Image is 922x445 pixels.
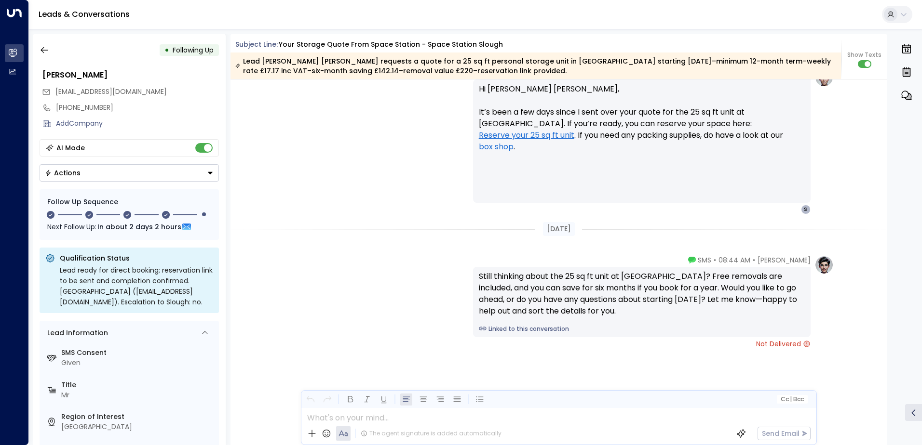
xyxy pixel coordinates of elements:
span: Show Texts [847,51,881,59]
div: [PERSON_NAME] [42,69,219,81]
div: [DATE] [543,222,575,236]
div: [GEOGRAPHIC_DATA] [61,422,215,432]
div: Still thinking about the 25 sq ft unit at [GEOGRAPHIC_DATA]? Free removals are included, and you ... [479,271,805,317]
label: Region of Interest [61,412,215,422]
span: In about 2 days 2 hours [97,222,181,232]
span: • [714,255,716,265]
div: Follow Up Sequence [47,197,211,207]
div: Button group with a nested menu [40,164,219,182]
a: Reserve your 25 sq ft unit [479,130,574,141]
div: Mr [61,390,215,400]
div: Lead Information [44,328,108,338]
p: Qualification Status [60,253,213,263]
span: ska.khan@gmail.com [55,87,167,97]
span: Subject Line: [235,39,278,49]
label: Title [61,380,215,390]
button: Undo [304,393,316,406]
img: profile-logo.png [814,255,834,275]
span: | [790,396,792,403]
span: • [753,255,755,265]
label: SMS Consent [61,348,215,358]
span: 08:44 AM [719,255,750,265]
button: Actions [40,164,219,182]
div: S [801,205,811,214]
a: Leads & Conversations [39,9,130,20]
div: Given [61,358,215,368]
span: Not Delivered [756,339,811,349]
a: Linked to this conversation [479,325,805,333]
span: SMS [698,255,711,265]
span: [EMAIL_ADDRESS][DOMAIN_NAME] [55,87,167,96]
div: The agent signature is added automatically [361,429,502,438]
span: [PERSON_NAME] [758,255,811,265]
button: Redo [321,393,333,406]
div: Actions [45,169,81,177]
span: Following Up [173,45,214,55]
div: Your storage quote from Space Station - Space Station Slough [279,39,503,50]
button: Cc|Bcc [776,395,807,404]
div: [PHONE_NUMBER] [56,103,219,113]
div: Lead ready for direct booking; reservation link to be sent and completion confirmed. [GEOGRAPHIC_... [60,265,213,307]
div: • [164,41,169,59]
div: AddCompany [56,118,219,129]
div: Next Follow Up: [47,222,211,232]
p: Hi [PERSON_NAME] [PERSON_NAME], It’s been a few days since I sent over your quote for the 25 sq f... [479,83,805,164]
div: Lead [PERSON_NAME] [PERSON_NAME] requests a quote for a 25 sq ft personal storage unit in [GEOGRA... [235,56,836,76]
div: AI Mode [56,143,85,153]
span: Cc Bcc [780,396,803,403]
a: box shop [479,141,514,153]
